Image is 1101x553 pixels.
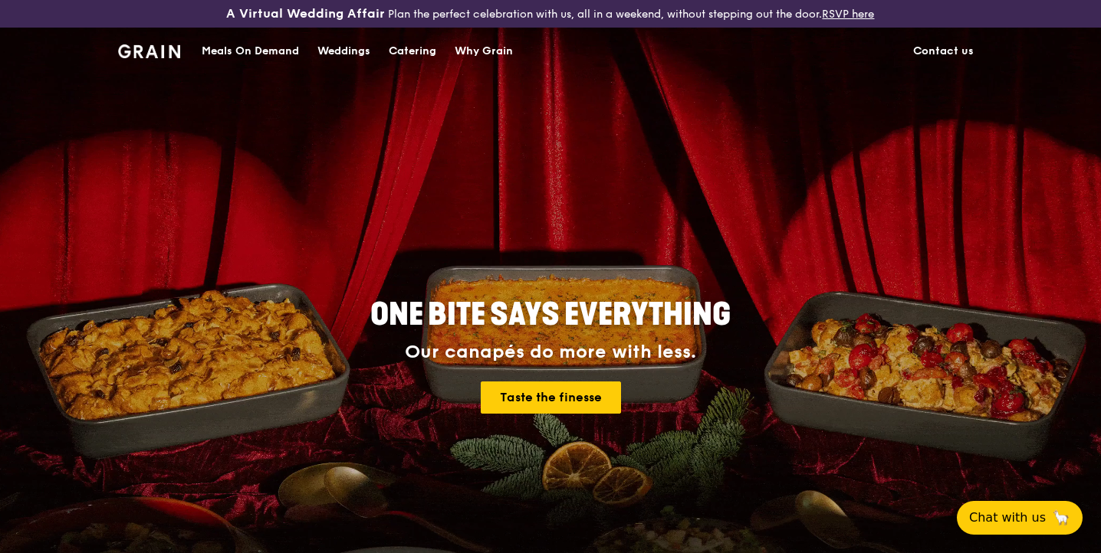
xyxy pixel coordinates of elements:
img: Grain [118,44,180,58]
div: Plan the perfect celebration with us, all in a weekend, without stepping out the door. [183,6,917,21]
h3: A Virtual Wedding Affair [226,6,385,21]
a: Catering [380,28,445,74]
a: GrainGrain [118,27,180,73]
div: Why Grain [455,28,513,74]
span: ONE BITE SAYS EVERYTHING [370,296,731,333]
span: Chat with us [969,509,1046,527]
span: 🦙 [1052,509,1070,527]
a: RSVP here [822,8,874,21]
button: Chat with us🦙 [957,501,1083,535]
div: Weddings [317,28,370,74]
div: Our canapés do more with less. [274,342,827,363]
div: Catering [389,28,436,74]
a: Why Grain [445,28,522,74]
div: Meals On Demand [202,28,299,74]
a: Contact us [904,28,983,74]
a: Weddings [308,28,380,74]
a: Taste the finesse [481,381,621,414]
